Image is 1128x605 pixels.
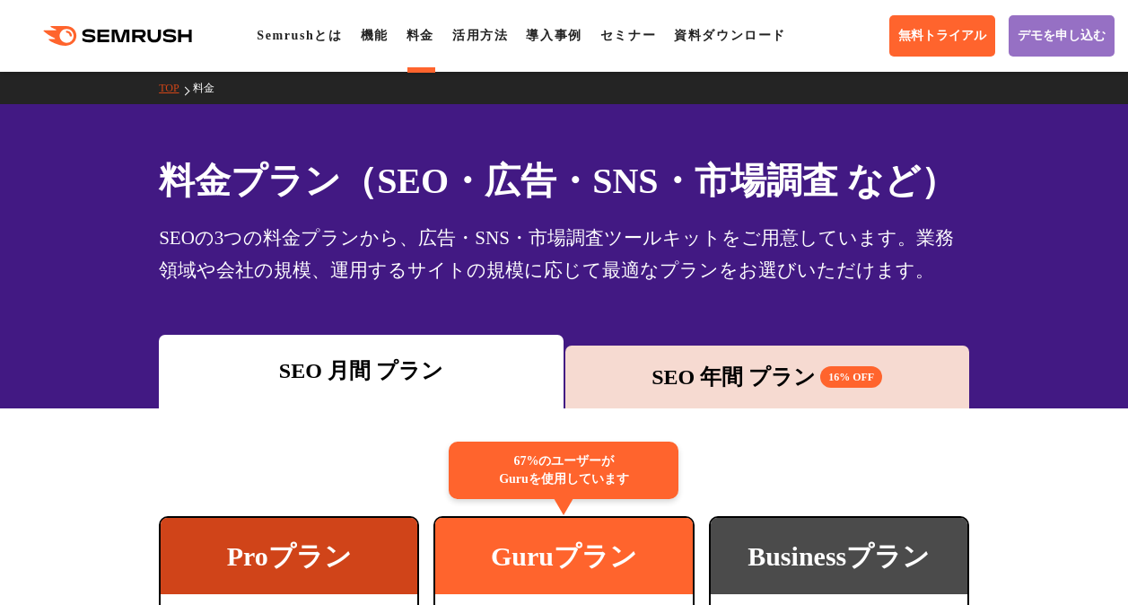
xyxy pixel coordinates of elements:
a: TOP [159,82,192,94]
div: 67%のユーザーが Guruを使用しています [449,442,678,499]
a: 活用方法 [452,29,508,42]
h1: 料金プラン（SEO・広告・SNS・市場調査 など） [159,154,969,207]
a: 機能 [361,29,389,42]
a: Semrushとは [257,29,342,42]
a: 導入事例 [526,29,581,42]
a: 無料トライアル [889,15,995,57]
a: 資料ダウンロード [674,29,786,42]
span: デモを申し込む [1018,28,1106,44]
a: デモを申し込む [1009,15,1115,57]
div: SEO 月間 プラン [168,355,554,387]
div: Guruプラン [435,518,692,594]
span: 無料トライアル [898,28,986,44]
div: Proプラン [161,518,417,594]
a: セミナー [600,29,656,42]
div: SEO 年間 プラン [574,361,960,393]
div: SEOの3つの料金プランから、広告・SNS・市場調査ツールキットをご用意しています。業務領域や会社の規模、運用するサイトの規模に応じて最適なプランをお選びいただけます。 [159,222,969,286]
a: 料金 [407,29,434,42]
a: 料金 [193,82,228,94]
div: Businessプラン [711,518,967,594]
span: 16% OFF [820,366,882,388]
